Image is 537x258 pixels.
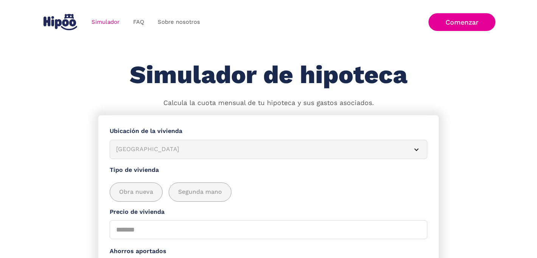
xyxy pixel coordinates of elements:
[110,247,427,256] label: Ahorros aportados
[126,15,151,29] a: FAQ
[151,15,207,29] a: Sobre nosotros
[119,187,153,197] span: Obra nueva
[116,145,403,154] div: [GEOGRAPHIC_DATA]
[110,140,427,159] article: [GEOGRAPHIC_DATA]
[163,98,374,108] p: Calcula la cuota mensual de tu hipoteca y sus gastos asociados.
[130,61,407,89] h1: Simulador de hipoteca
[110,182,427,202] div: add_description_here
[110,165,427,175] label: Tipo de vivienda
[178,187,222,197] span: Segunda mano
[428,13,495,31] a: Comenzar
[85,15,126,29] a: Simulador
[110,207,427,217] label: Precio de vivienda
[110,127,427,136] label: Ubicación de la vivienda
[42,11,79,33] a: home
